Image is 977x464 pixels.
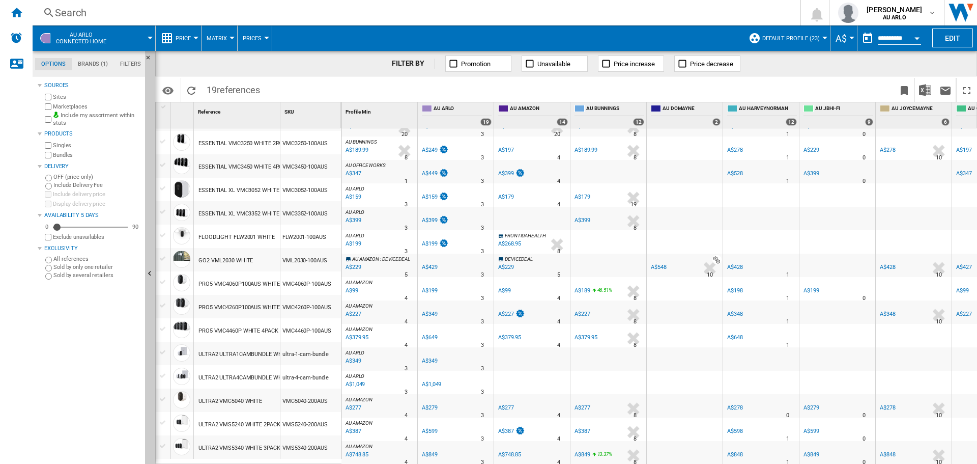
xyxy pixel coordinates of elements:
[878,262,896,272] div: A$428
[38,25,150,51] div: AU ARLOConnected home
[802,145,819,155] div: A$229
[420,239,449,249] div: A$199
[497,145,514,155] div: A$197
[649,102,723,128] div: AU DOMAYNE 2 offers sold by AU DOMAYNE
[420,309,438,319] div: A$349
[422,358,438,364] div: A$349
[498,404,514,411] div: A$277
[498,311,514,317] div: A$227
[44,162,141,171] div: Delivery
[574,404,590,411] div: A$277
[243,25,267,51] div: Prices
[282,102,341,118] div: Sort None
[663,105,721,114] span: AU DOMAYNE
[803,287,819,294] div: A$199
[198,202,297,226] div: ESSENTIAL XL VMC3352 WHITE 3PACK
[786,176,789,186] div: Delivery Time : 1 day
[515,426,525,435] img: promotionV3.png
[651,264,667,270] div: A$548
[53,181,141,189] label: Include Delivery Fee
[957,78,977,102] button: Maximize
[202,78,265,99] span: 19
[505,233,546,238] span: FRONTIDAHEALTH
[45,175,52,181] input: OFF (price only)
[586,105,644,114] span: AU BUNNINGS
[557,176,560,186] div: Delivery Time : 4 days
[422,194,438,200] div: A$159
[352,256,379,262] span: AU AMAZON
[727,170,743,177] div: A$528
[505,256,533,262] span: DEVICEDEAL
[955,262,972,272] div: A$427
[420,356,438,366] div: A$349
[634,153,637,163] div: Delivery Time : 8 days
[344,239,361,249] div: Last updated : Monday, 15 September 2025 06:15
[422,170,438,177] div: A$449
[863,176,866,186] div: Delivery Time : 0 day
[420,333,438,343] div: A$649
[422,240,438,247] div: A$199
[932,29,973,47] button: Edit
[762,35,820,42] span: Default profile (23)
[749,25,825,51] div: Default profile (23)
[422,451,438,458] div: A$849
[53,112,59,118] img: mysite-bg-18x18.png
[727,311,743,317] div: A$348
[173,102,193,118] div: Sort None
[422,428,438,434] div: A$599
[198,109,220,115] span: Reference
[480,118,492,126] div: 19 offers sold by AU ARLO
[574,451,590,458] div: A$849
[498,334,521,341] div: A$379.95
[346,209,364,215] span: AU ARLO
[878,102,952,128] div: AU JOYCEMAYNE 6 offers sold by AU JOYCEMAYNE
[43,223,51,231] div: 0
[181,78,202,102] button: Reload
[510,105,568,114] span: AU AMAZON
[836,25,852,51] button: A$
[45,234,51,240] input: Display delivery price
[53,255,141,263] label: All references
[498,147,514,153] div: A$197
[55,6,773,20] div: Search
[45,183,52,189] input: Include Delivery Fee
[830,25,857,51] md-menu: Currency
[497,169,525,179] div: A$399
[573,450,590,460] div: A$849
[726,450,743,460] div: A$848
[420,450,438,460] div: A$849
[803,451,819,458] div: A$849
[573,286,590,296] div: A$189
[573,403,590,413] div: A$277
[420,403,438,413] div: A$279
[786,153,789,163] div: Delivery Time : 1 day
[280,225,341,248] div: FLW2001-100AUS
[280,248,341,271] div: VML2030-100AUS
[557,200,560,210] div: Delivery Time : 4 days
[420,145,449,155] div: A$249
[649,262,667,272] div: A$548
[630,200,637,210] div: Delivery Time : 19 days
[956,170,972,177] div: A$347
[53,200,141,208] label: Display delivery price
[344,169,361,179] div: Last updated : Monday, 15 September 2025 06:17
[439,192,449,201] img: promotionV3.png
[176,35,191,42] span: Price
[196,102,280,118] div: Reference Sort None
[434,105,492,114] span: AU ARLO
[45,273,52,280] input: Sold by several retailers
[857,28,878,48] button: md-calendar
[573,309,590,319] div: A$227
[497,403,514,413] div: A$277
[53,142,141,149] label: Singles
[725,102,799,128] div: AU HARVEYNORMAN 12 offers sold by AU HARVEYNORMAN
[801,102,875,128] div: AU JBHI-FI 9 offers sold by AU JBHI-FI
[420,426,438,436] div: A$599
[573,215,590,226] div: A$399
[863,129,866,140] div: Delivery Time : 0 day
[573,426,590,436] div: A$387
[497,286,511,296] div: A$99
[815,105,873,114] span: AU JBHI-FI
[56,32,106,45] span: AU ARLO:Connected home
